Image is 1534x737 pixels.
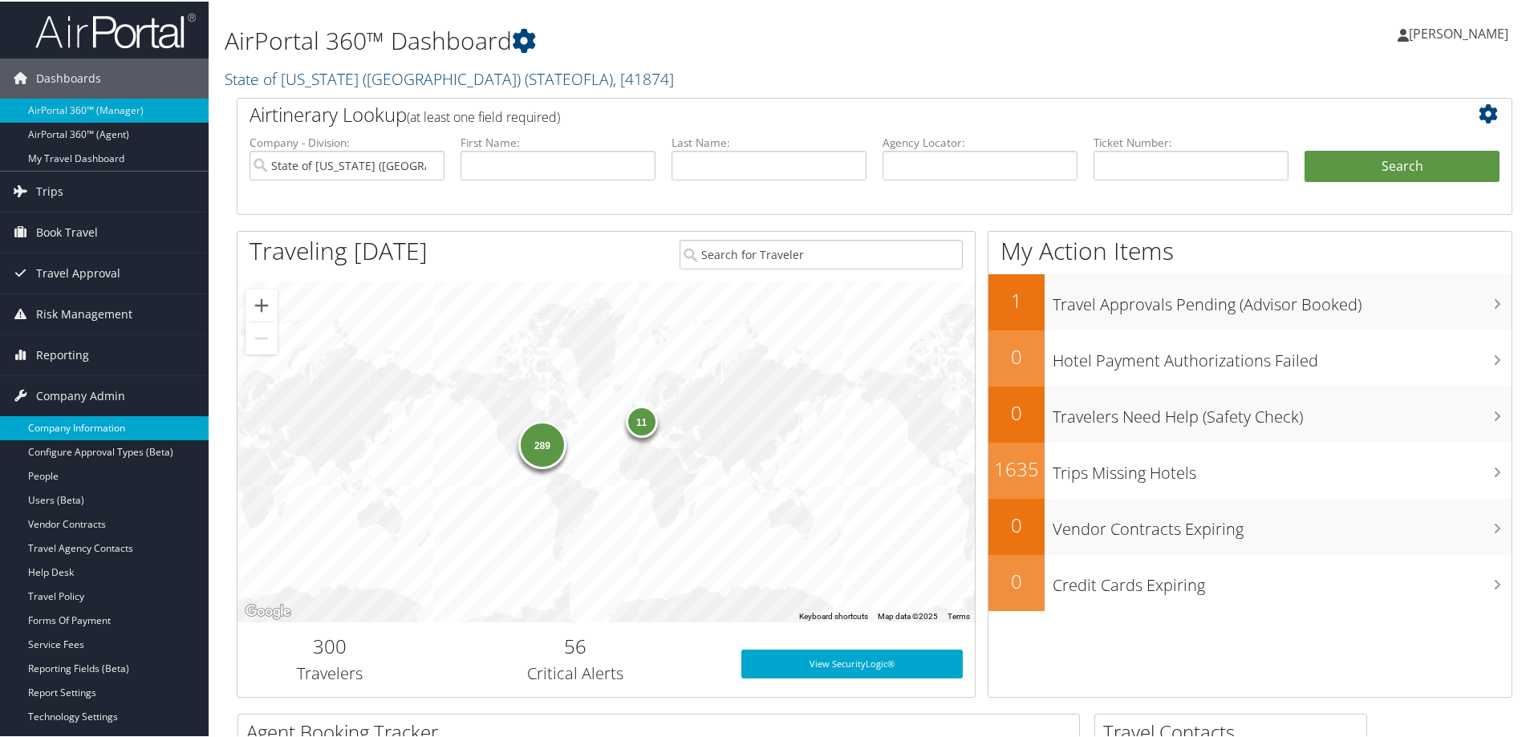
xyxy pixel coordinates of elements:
[988,497,1512,553] a: 0Vendor Contracts Expiring
[250,99,1394,127] h2: Airtinerary Lookup
[878,610,938,619] span: Map data ©2025
[1409,23,1508,41] span: [PERSON_NAME]
[988,233,1512,266] h1: My Action Items
[1053,452,1512,483] h3: Trips Missing Hotels
[36,170,63,210] span: Trips
[1053,284,1512,314] h3: Travel Approvals Pending (Advisor Booked)
[1053,508,1512,539] h3: Vendor Contracts Expiring
[525,67,613,88] span: ( STATEOFLA )
[1094,133,1288,149] label: Ticket Number:
[1053,565,1512,595] h3: Credit Cards Expiring
[948,610,970,619] a: Terms (opens in new tab)
[883,133,1077,149] label: Agency Locator:
[36,375,125,415] span: Company Admin
[241,600,294,621] img: Google
[988,385,1512,441] a: 0Travelers Need Help (Safety Check)
[988,510,1045,537] h2: 0
[1053,396,1512,427] h3: Travelers Need Help (Safety Check)
[36,293,132,333] span: Risk Management
[35,10,196,48] img: airportal-logo.png
[246,288,278,320] button: Zoom in
[241,600,294,621] a: Open this area in Google Maps (opens a new window)
[988,566,1045,593] h2: 0
[36,211,98,251] span: Book Travel
[988,398,1045,425] h2: 0
[1053,340,1512,371] h3: Hotel Payment Authorizations Failed
[988,329,1512,385] a: 0Hotel Payment Authorizations Failed
[518,419,566,468] div: 289
[988,454,1045,481] h2: 1635
[36,252,120,292] span: Travel Approval
[988,342,1045,369] h2: 0
[36,334,89,374] span: Reporting
[680,238,963,268] input: Search for Traveler
[741,648,963,677] a: View SecurityLogic®
[36,57,101,97] span: Dashboards
[250,133,444,149] label: Company - Division:
[799,609,868,621] button: Keyboard shortcuts
[988,553,1512,609] a: 0Credit Cards Expiring
[225,67,674,88] a: State of [US_STATE] ([GEOGRAPHIC_DATA])
[1398,8,1524,56] a: [PERSON_NAME]
[250,661,410,683] h3: Travelers
[434,661,717,683] h3: Critical Alerts
[613,67,674,88] span: , [ 41874 ]
[988,273,1512,329] a: 1Travel Approvals Pending (Advisor Booked)
[434,631,717,658] h2: 56
[461,133,655,149] label: First Name:
[988,285,1045,313] h2: 1
[225,22,1091,56] h1: AirPortal 360™ Dashboard
[672,133,866,149] label: Last Name:
[407,107,560,124] span: (at least one field required)
[988,441,1512,497] a: 1635Trips Missing Hotels
[250,631,410,658] h2: 300
[625,403,657,435] div: 11
[1305,149,1500,181] button: Search
[246,321,278,353] button: Zoom out
[250,233,428,266] h1: Traveling [DATE]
